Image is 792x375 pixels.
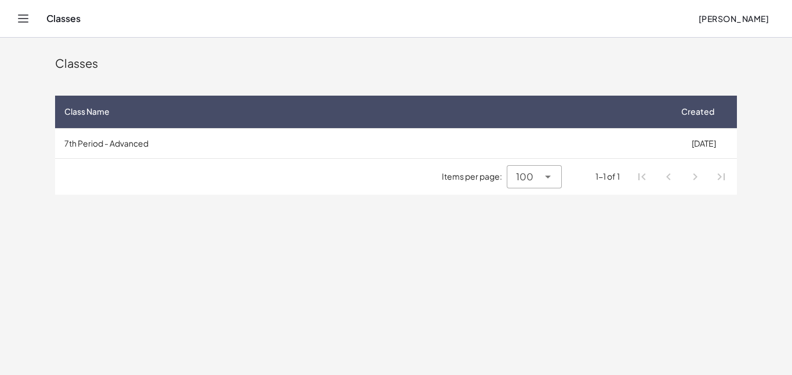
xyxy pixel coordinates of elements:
nav: Pagination Navigation [629,163,735,190]
span: Created [681,105,714,118]
span: Items per page: [442,170,507,183]
span: Class Name [64,105,110,118]
div: 1-1 of 1 [595,170,620,183]
td: [DATE] [670,128,737,158]
button: Toggle navigation [14,9,32,28]
td: 7th Period - Advanced [55,128,670,158]
div: Classes [55,55,737,71]
button: [PERSON_NAME] [689,8,778,29]
span: 100 [516,170,533,184]
span: [PERSON_NAME] [698,13,769,24]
